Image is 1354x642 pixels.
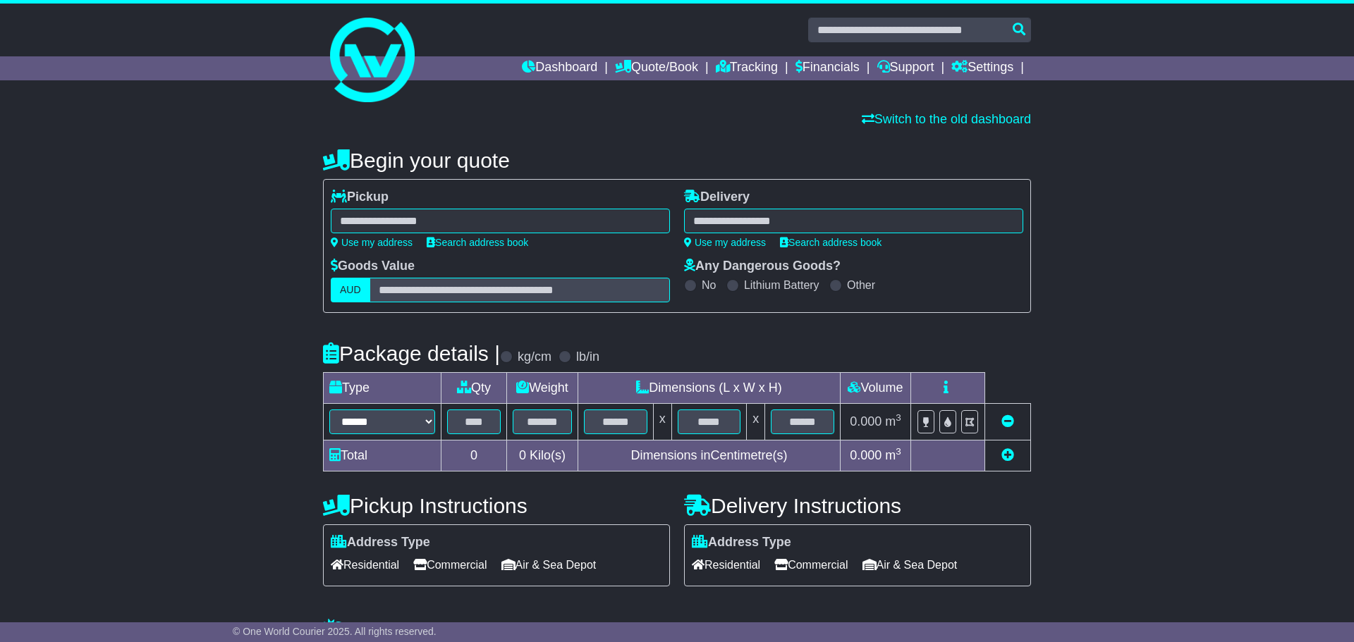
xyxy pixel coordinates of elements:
a: Use my address [684,237,766,248]
label: Address Type [692,535,791,550]
a: Search address book [427,237,528,248]
label: Pickup [331,190,389,205]
td: Dimensions (L x W x H) [578,373,840,404]
span: Residential [331,554,399,576]
span: m [885,414,901,428]
label: Lithium Battery [744,278,819,292]
td: x [747,404,765,440]
td: Qty [441,373,507,404]
a: Settings [951,56,1013,80]
span: Commercial [413,554,487,576]
td: Total [324,440,441,471]
label: No [702,278,716,292]
a: Add new item [1001,448,1014,462]
h4: Delivery Instructions [684,494,1031,517]
sup: 3 [896,446,901,457]
span: Residential [692,554,760,576]
td: Weight [507,373,578,404]
a: Tracking [716,56,778,80]
label: Any Dangerous Goods? [684,259,841,274]
span: 0 [519,448,526,462]
label: AUD [331,278,370,302]
a: Dashboard [522,56,597,80]
span: Air & Sea Depot [862,554,958,576]
span: Commercial [774,554,848,576]
td: Type [324,373,441,404]
td: Kilo(s) [507,440,578,471]
label: kg/cm [518,350,551,365]
span: 0.000 [850,448,882,462]
td: x [653,404,671,440]
a: Financials [795,56,860,80]
td: 0 [441,440,507,471]
a: Search address book [780,237,882,248]
sup: 3 [896,412,901,423]
label: lb/in [576,350,599,365]
a: Use my address [331,237,413,248]
td: Volume [840,373,910,404]
a: Switch to the old dashboard [862,112,1031,126]
label: Address Type [331,535,430,550]
span: m [885,448,901,462]
label: Other [847,278,875,292]
span: 0.000 [850,414,882,428]
span: Air & Sea Depot [501,554,597,576]
label: Delivery [684,190,750,205]
span: © One World Courier 2025. All rights reserved. [233,626,437,637]
td: Dimensions in Centimetre(s) [578,440,840,471]
h4: Package details | [323,342,500,365]
h4: Pickup Instructions [323,494,670,517]
a: Support [877,56,934,80]
h4: Begin your quote [323,149,1031,172]
a: Remove this item [1001,414,1014,428]
h4: Warranty & Insurance [323,618,1031,641]
label: Goods Value [331,259,415,274]
a: Quote/Book [615,56,698,80]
